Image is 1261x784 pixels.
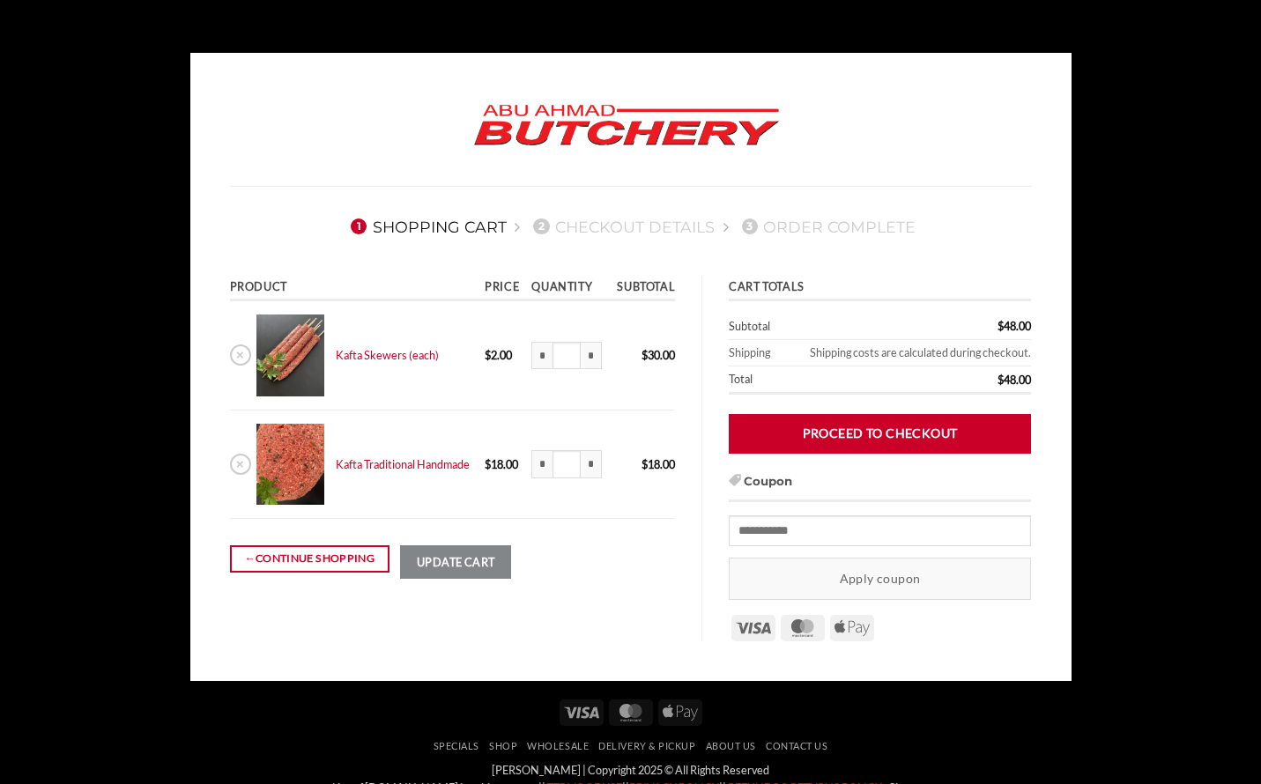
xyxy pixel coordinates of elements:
[557,697,705,726] div: Payment icons
[729,366,894,395] th: Total
[533,218,549,234] span: 2
[485,457,491,471] span: $
[729,472,1031,502] h3: Coupon
[485,457,518,471] bdi: 18.00
[729,558,1031,599] button: Apply coupon
[230,344,251,366] a: Remove Kafta Skewers (each) from cart
[526,276,610,301] th: Quantity
[729,314,894,340] th: Subtotal
[642,457,648,471] span: $
[256,424,324,506] img: Cart
[336,457,470,471] a: Kafta Traditional Handmade
[230,454,251,475] a: Remove Kafta Traditional Handmade from cart
[729,276,1031,301] th: Cart totals
[400,545,511,578] button: Update cart
[998,373,1004,387] span: $
[998,319,1031,333] bdi: 48.00
[351,218,367,234] span: 1
[244,550,256,567] span: ←
[729,612,877,642] div: Payment icons
[230,545,389,573] a: Continue shopping
[729,414,1031,454] a: Proceed to checkout
[345,218,507,236] a: 1Shopping Cart
[485,348,491,362] span: $
[729,340,781,366] th: Shipping
[998,373,1031,387] bdi: 48.00
[642,348,648,362] span: $
[459,92,794,159] img: Abu Ahmad Butchery
[528,218,715,236] a: 2Checkout details
[336,348,439,362] a: Kafta Skewers (each)
[706,740,756,751] a: About Us
[781,340,1031,366] td: Shipping costs are calculated during checkout.
[642,348,675,362] bdi: 30.00
[489,740,517,751] a: SHOP
[598,740,695,751] a: Delivery & Pickup
[230,203,1032,249] nav: Checkout steps
[485,348,512,362] bdi: 2.00
[256,314,324,396] img: Cart
[642,457,675,471] bdi: 18.00
[998,319,1004,333] span: $
[230,276,479,301] th: Product
[610,276,675,301] th: Subtotal
[434,740,479,751] a: Specials
[766,740,827,751] a: Contact Us
[527,740,589,751] a: Wholesale
[479,276,526,301] th: Price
